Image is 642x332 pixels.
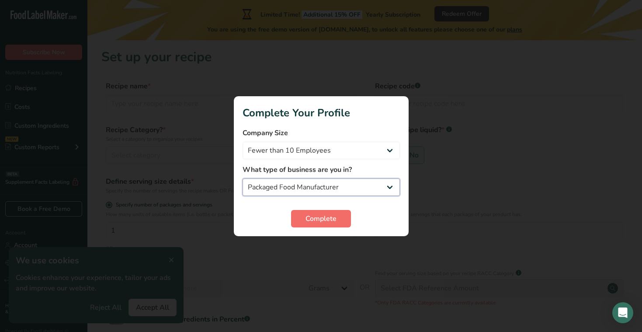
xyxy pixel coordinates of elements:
[612,302,633,323] div: Open Intercom Messenger
[243,164,400,175] label: What type of business are you in?
[305,213,337,224] span: Complete
[291,210,351,227] button: Complete
[243,128,400,138] label: Company Size
[243,105,400,121] h1: Complete Your Profile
